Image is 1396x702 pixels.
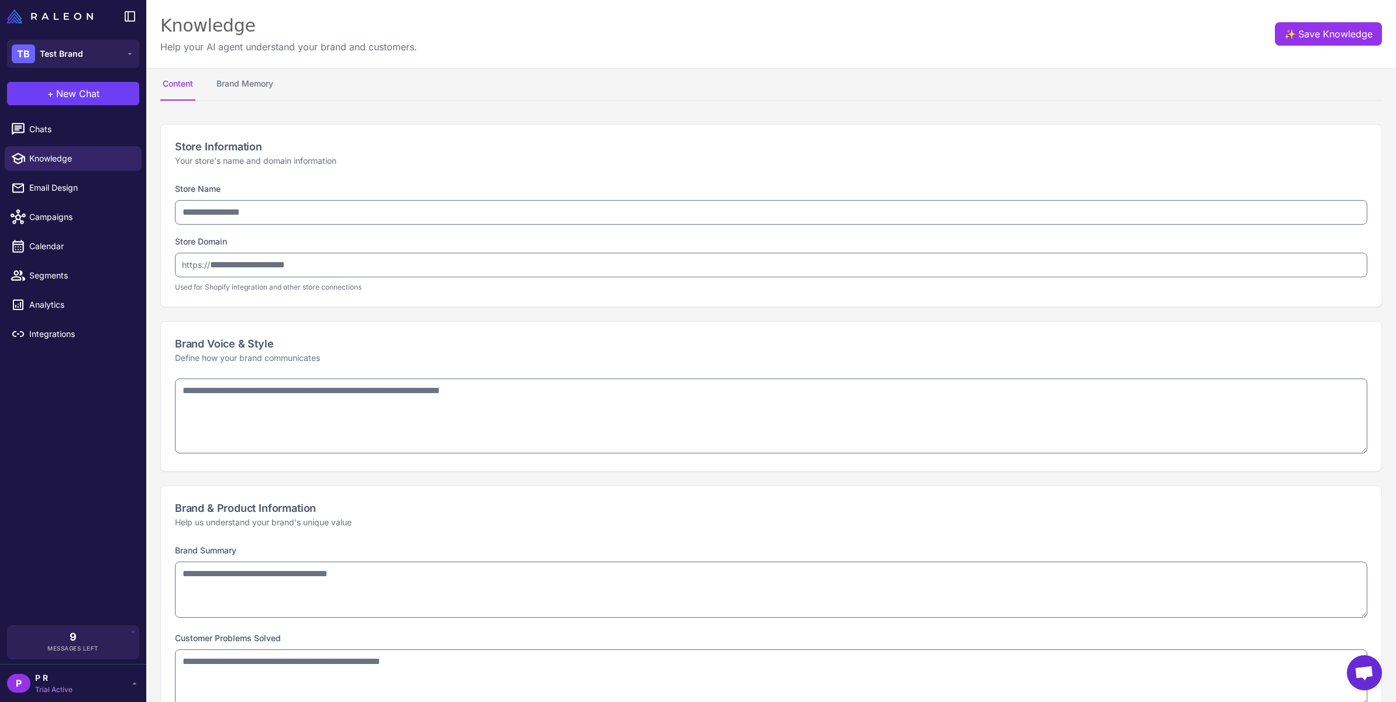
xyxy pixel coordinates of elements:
h2: Store Information [175,139,1367,154]
span: Trial Active [35,684,73,695]
span: Calendar [29,240,132,253]
button: Content [160,68,195,101]
button: +New Chat [7,82,139,105]
p: Help us understand your brand's unique value [175,516,1367,529]
button: ✨Save Knowledge [1275,22,1382,46]
span: 9 [70,632,77,642]
span: Integrations [29,328,132,340]
h2: Brand Voice & Style [175,336,1367,352]
img: Raleon Logo [7,9,93,23]
button: Brand Memory [214,68,276,101]
div: Knowledge [160,14,417,37]
a: Knowledge [5,146,142,171]
a: Chats [5,117,142,142]
span: Analytics [29,298,132,311]
span: Knowledge [29,152,132,165]
p: Help your AI agent understand your brand and customers. [160,40,417,54]
span: Email Design [29,181,132,194]
a: Email Design [5,175,142,200]
span: + [47,87,54,101]
span: Messages Left [47,644,99,653]
a: Raleon Logo [7,9,98,23]
span: Campaigns [29,211,132,223]
a: Campaigns [5,205,142,229]
h2: Brand & Product Information [175,500,1367,516]
a: Segments [5,263,142,288]
a: Calendar [5,234,142,259]
span: Chats [29,123,132,136]
p: Your store's name and domain information [175,154,1367,167]
p: Used for Shopify integration and other store connections [175,282,1367,292]
span: New Chat [56,87,99,101]
a: Integrations [5,322,142,346]
span: Test Brand [40,47,83,60]
label: Store Name [175,184,221,194]
div: Open chat [1347,655,1382,690]
label: Customer Problems Solved [175,633,281,643]
label: Brand Summary [175,545,236,555]
div: TB [12,44,35,63]
button: TBTest Brand [7,40,139,68]
label: Store Domain [175,236,227,246]
span: P R [35,672,73,684]
a: Analytics [5,292,142,317]
p: Define how your brand communicates [175,352,1367,364]
span: ✨ [1284,27,1294,36]
div: P [7,674,30,693]
span: Segments [29,269,132,282]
